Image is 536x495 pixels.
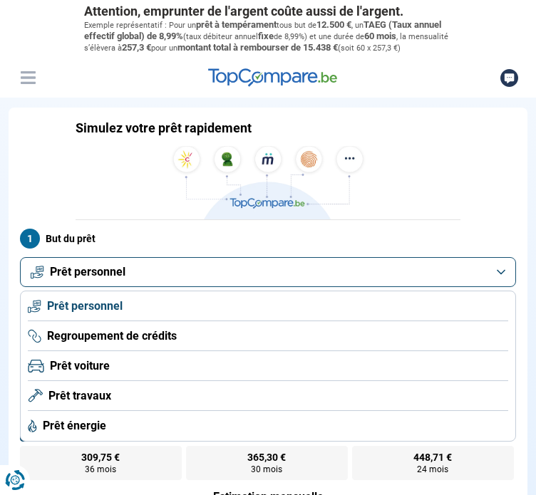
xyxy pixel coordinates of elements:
[168,146,368,219] img: TopCompare.be
[48,388,111,404] span: Prêt travaux
[20,257,516,287] button: Prêt personnel
[364,31,396,41] span: 60 mois
[122,42,151,53] span: 257,3 €
[258,31,274,41] span: fixe
[413,452,452,462] span: 448,71 €
[196,19,277,30] span: prêt à tempérament
[177,42,338,53] span: montant total à rembourser de 15.438 €
[84,19,441,41] span: TAEG (Taux annuel effectif global) de 8,99%
[247,452,286,462] span: 365,30 €
[417,465,448,474] span: 24 mois
[47,328,177,344] span: Regroupement de crédits
[81,452,120,462] span: 309,75 €
[251,465,282,474] span: 30 mois
[50,358,110,374] span: Prêt voiture
[316,19,351,30] span: 12.500 €
[43,418,106,434] span: Prêt énergie
[85,465,116,474] span: 36 mois
[20,229,516,249] label: But du prêt
[208,68,337,87] img: TopCompare
[76,120,252,136] h1: Simulez votre prêt rapidement
[50,264,125,280] span: Prêt personnel
[84,19,452,54] p: Exemple représentatif : Pour un tous but de , un (taux débiteur annuel de 8,99%) et une durée de ...
[17,67,38,88] button: Menu
[84,4,452,19] p: Attention, emprunter de l'argent coûte aussi de l'argent.
[47,298,123,314] span: Prêt personnel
